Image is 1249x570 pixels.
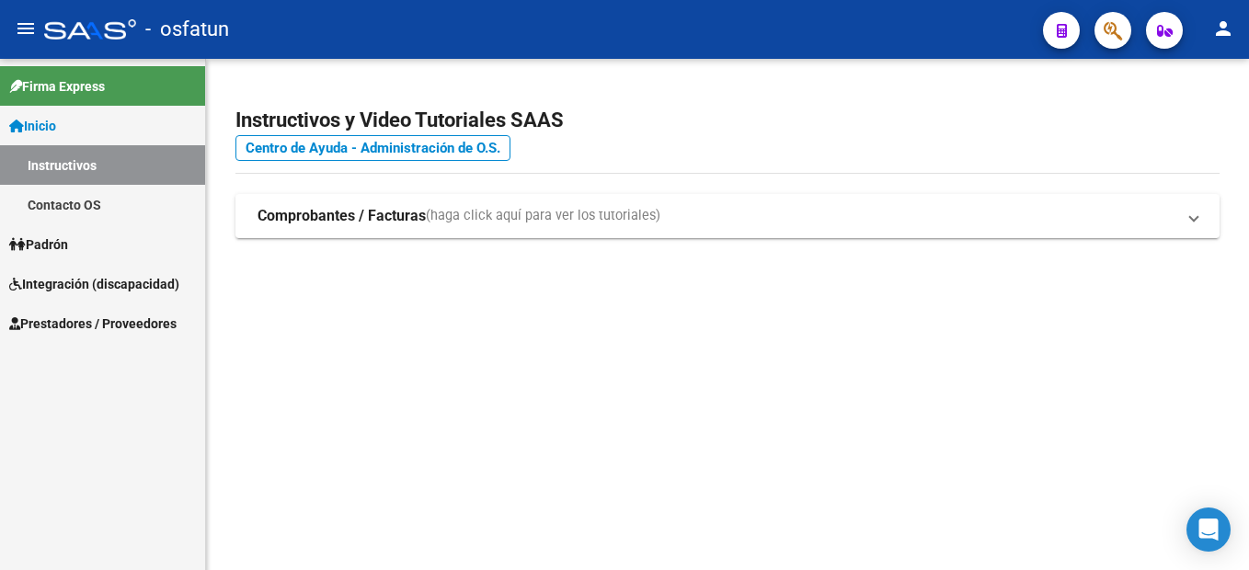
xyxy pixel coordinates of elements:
a: Centro de Ayuda - Administración de O.S. [235,135,510,161]
span: - osfatun [145,9,229,50]
span: Prestadores / Proveedores [9,313,177,334]
span: Inicio [9,116,56,136]
mat-expansion-panel-header: Comprobantes / Facturas(haga click aquí para ver los tutoriales) [235,194,1220,238]
span: Integración (discapacidad) [9,274,179,294]
mat-icon: menu [15,17,37,40]
div: Open Intercom Messenger [1186,507,1231,552]
span: Padrón [9,234,68,255]
span: (haga click aquí para ver los tutoriales) [426,206,660,226]
mat-icon: person [1212,17,1234,40]
strong: Comprobantes / Facturas [258,206,426,226]
span: Firma Express [9,76,105,97]
h2: Instructivos y Video Tutoriales SAAS [235,103,1220,138]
